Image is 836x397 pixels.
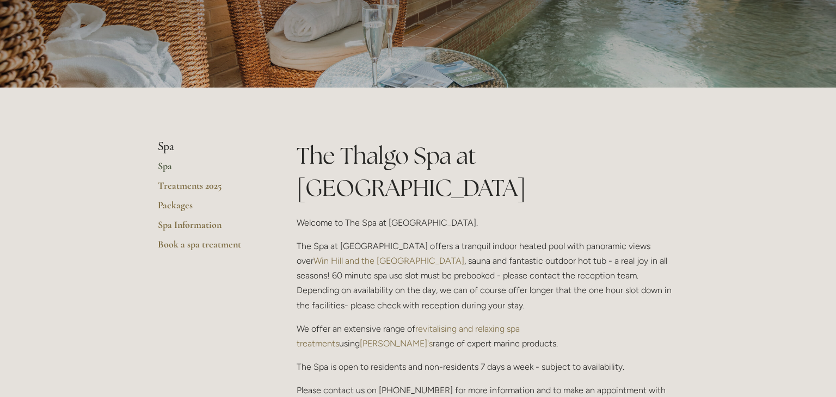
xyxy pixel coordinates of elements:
[158,238,262,258] a: Book a spa treatment
[158,140,262,154] li: Spa
[297,239,678,313] p: The Spa at [GEOGRAPHIC_DATA] offers a tranquil indoor heated pool with panoramic views over , sau...
[158,219,262,238] a: Spa Information
[158,160,262,179] a: Spa
[297,321,678,351] p: We offer an extensive range of using range of expert marine products.
[360,338,433,349] a: [PERSON_NAME]'s
[313,256,464,266] a: Win Hill and the [GEOGRAPHIC_DATA]
[297,140,678,204] h1: The Thalgo Spa at [GEOGRAPHIC_DATA]
[297,359,678,374] p: The Spa is open to residents and non-residents 7 days a week - subject to availability.
[158,179,262,199] a: Treatments 2025
[297,215,678,230] p: Welcome to The Spa at [GEOGRAPHIC_DATA].
[158,199,262,219] a: Packages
